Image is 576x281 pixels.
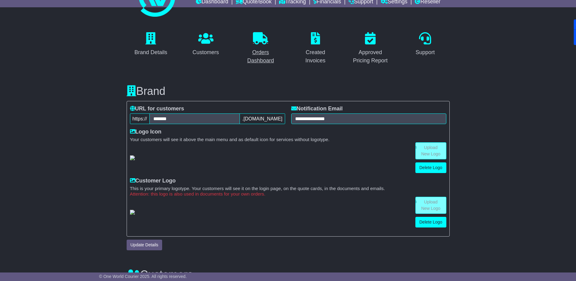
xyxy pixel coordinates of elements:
[415,217,446,227] a: Delete Logo
[415,162,446,173] a: Delete Logo
[346,30,395,67] a: Approved Pricing Report
[127,240,162,250] button: Update Details
[130,129,162,135] label: Logo Icon
[135,48,167,57] div: Brand Details
[236,30,285,67] a: Orders Dashboard
[193,48,219,57] div: Customers
[127,85,450,97] h3: Brand
[130,178,176,184] label: Customer Logo
[412,30,439,59] a: Support
[130,191,446,197] small: Attention: this logo is also used in documents for your own orders.
[130,210,135,215] img: GetCustomerLogo
[240,48,281,65] div: Orders Dashboard
[130,113,150,124] span: https://
[350,48,391,65] div: Approved Pricing Report
[240,113,285,124] span: .[DOMAIN_NAME]
[295,48,336,65] div: Created Invoices
[291,106,343,112] label: Notification Email
[99,274,187,279] span: © One World Courier 2025. All rights reserved.
[130,155,135,160] img: GetResellerIconLogo
[291,30,340,67] a: Created Invoices
[130,106,184,112] label: URL for customers
[415,142,446,159] a: Upload New Logo
[415,197,446,214] a: Upload New Logo
[130,186,446,191] small: This is your primary logotype. Your customers will see it on the login page, on the quote cards, ...
[127,269,450,281] h3: Customers
[416,48,435,57] div: Support
[130,137,446,142] small: Your customers will see it above the main menu and as default icon for services without logotype.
